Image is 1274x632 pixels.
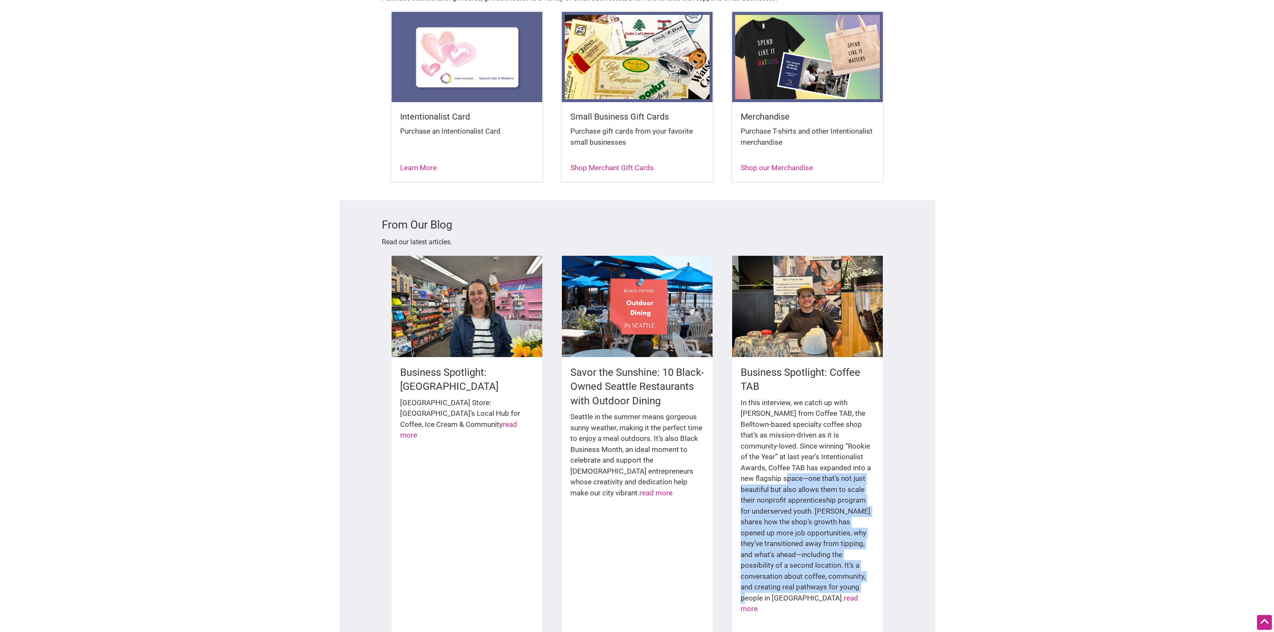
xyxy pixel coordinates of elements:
[732,12,883,102] img: Intentionalist products - Support local small businesses
[1257,615,1272,630] div: Scroll Back to Top
[382,237,893,248] p: Read our latest articles.
[400,398,534,449] div: [GEOGRAPHIC_DATA] Store: [GEOGRAPHIC_DATA]’s Local Hub for Coffee, Ice Cream & Community
[570,111,704,123] h5: Small Business Gift Cards
[382,217,893,232] h3: From Our Blog
[400,163,437,172] a: Learn More
[741,398,874,623] div: In this interview, we catch up with [PERSON_NAME] from Coffee TAB, the Belltown-based specialty c...
[570,126,704,156] div: Purchase gift cards from your favorite small businesses
[741,366,874,394] h4: Business Spotlight: Coffee TAB
[562,12,713,102] img: Discounts in Downtown Seattle
[570,412,704,507] div: Seattle in the summer means gorgeous sunny weather, making it the perfect time to enjoy a meal ou...
[741,111,874,123] h5: Merchandise
[400,111,534,123] h5: Intentionalist Card
[400,366,534,394] h4: Business Spotlight: [GEOGRAPHIC_DATA]
[392,12,542,102] img: Gift Card - Support local small businesses
[570,163,654,172] a: Shop Merchant Gift Cards
[741,126,874,156] div: Purchase T-shirts and other Intentionalist merchandise
[741,163,813,172] a: Shop our Merchandise
[570,366,704,409] h4: Savor the Sunshine: 10 Black-Owned Seattle Restaurants with Outdoor Dining
[639,489,673,497] a: read more
[400,126,534,146] div: Purchase an Intentionalist Card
